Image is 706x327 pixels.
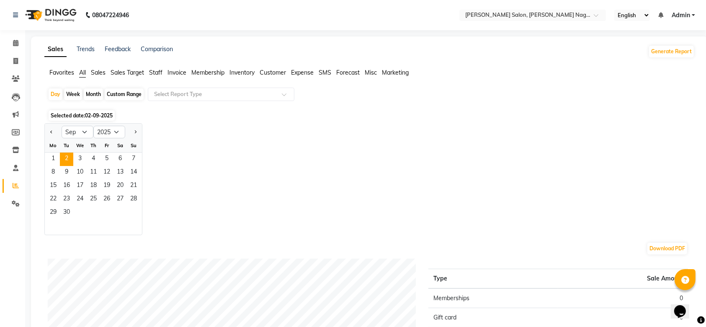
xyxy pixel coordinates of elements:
div: Su [127,139,140,152]
button: Previous month [48,125,55,139]
div: Tuesday, September 2, 2025 [60,153,73,166]
div: Sunday, September 21, 2025 [127,179,140,193]
span: Forecast [336,69,360,76]
span: 4 [87,153,100,166]
span: Staff [149,69,162,76]
span: 27 [113,193,127,206]
div: Wednesday, September 3, 2025 [73,153,87,166]
span: Expense [291,69,314,76]
span: 10 [73,166,87,179]
div: Monday, September 22, 2025 [46,193,60,206]
div: Sunday, September 14, 2025 [127,166,140,179]
span: 12 [100,166,113,179]
span: 21 [127,179,140,193]
span: 24 [73,193,87,206]
button: Generate Report [649,46,694,57]
a: Comparison [141,45,173,53]
td: Memberships [428,288,558,308]
span: 02-09-2025 [85,112,113,119]
div: Thursday, September 11, 2025 [87,166,100,179]
span: Marketing [382,69,409,76]
span: Membership [191,69,224,76]
span: 16 [60,179,73,193]
span: 20 [113,179,127,193]
div: Saturday, September 6, 2025 [113,153,127,166]
span: Sales [91,69,106,76]
div: Saturday, September 20, 2025 [113,179,127,193]
div: Friday, September 5, 2025 [100,153,113,166]
div: Sa [113,139,127,152]
div: Tuesday, September 9, 2025 [60,166,73,179]
span: Admin [672,11,690,20]
iframe: chat widget [671,293,698,319]
div: Mo [46,139,60,152]
span: SMS [319,69,331,76]
div: Wednesday, September 10, 2025 [73,166,87,179]
div: Wednesday, September 17, 2025 [73,179,87,193]
span: 26 [100,193,113,206]
span: 29 [46,206,60,220]
span: 2 [60,153,73,166]
div: Th [87,139,100,152]
span: 3 [73,153,87,166]
div: Monday, September 15, 2025 [46,179,60,193]
span: Invoice [167,69,186,76]
span: 7 [127,153,140,166]
div: Tuesday, September 30, 2025 [60,206,73,220]
span: 8 [46,166,60,179]
b: 08047224946 [92,3,129,27]
div: Tuesday, September 23, 2025 [60,193,73,206]
span: 15 [46,179,60,193]
div: Saturday, September 13, 2025 [113,166,127,179]
span: 9 [60,166,73,179]
span: All [79,69,86,76]
a: Trends [77,45,95,53]
img: logo [21,3,79,27]
div: Tu [60,139,73,152]
span: 14 [127,166,140,179]
div: Friday, September 12, 2025 [100,166,113,179]
div: Custom Range [105,88,144,100]
div: Thursday, September 25, 2025 [87,193,100,206]
span: 28 [127,193,140,206]
div: Saturday, September 27, 2025 [113,193,127,206]
a: Sales [44,42,67,57]
span: 13 [113,166,127,179]
span: Misc [365,69,377,76]
th: Type [428,269,558,289]
div: Fr [100,139,113,152]
span: 22 [46,193,60,206]
span: 5 [100,153,113,166]
td: 0 [558,288,688,308]
button: Download PDF [647,243,687,254]
span: Inventory [229,69,255,76]
a: Feedback [105,45,131,53]
span: 17 [73,179,87,193]
div: Friday, September 26, 2025 [100,193,113,206]
span: Selected date: [49,110,115,121]
span: 23 [60,193,73,206]
div: Thursday, September 4, 2025 [87,153,100,166]
div: Thursday, September 18, 2025 [87,179,100,193]
span: Favorites [49,69,74,76]
span: Customer [260,69,286,76]
span: 30 [60,206,73,220]
select: Select year [93,126,125,138]
span: 19 [100,179,113,193]
div: Week [64,88,82,100]
span: 18 [87,179,100,193]
div: Tuesday, September 16, 2025 [60,179,73,193]
button: Next month [132,125,139,139]
div: Friday, September 19, 2025 [100,179,113,193]
div: We [73,139,87,152]
span: Sales Target [111,69,144,76]
th: Sale Amount [558,269,688,289]
span: 25 [87,193,100,206]
div: Day [49,88,62,100]
span: 6 [113,153,127,166]
div: Monday, September 8, 2025 [46,166,60,179]
select: Select month [62,126,93,138]
div: Wednesday, September 24, 2025 [73,193,87,206]
div: Monday, September 1, 2025 [46,153,60,166]
div: Sunday, September 7, 2025 [127,153,140,166]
